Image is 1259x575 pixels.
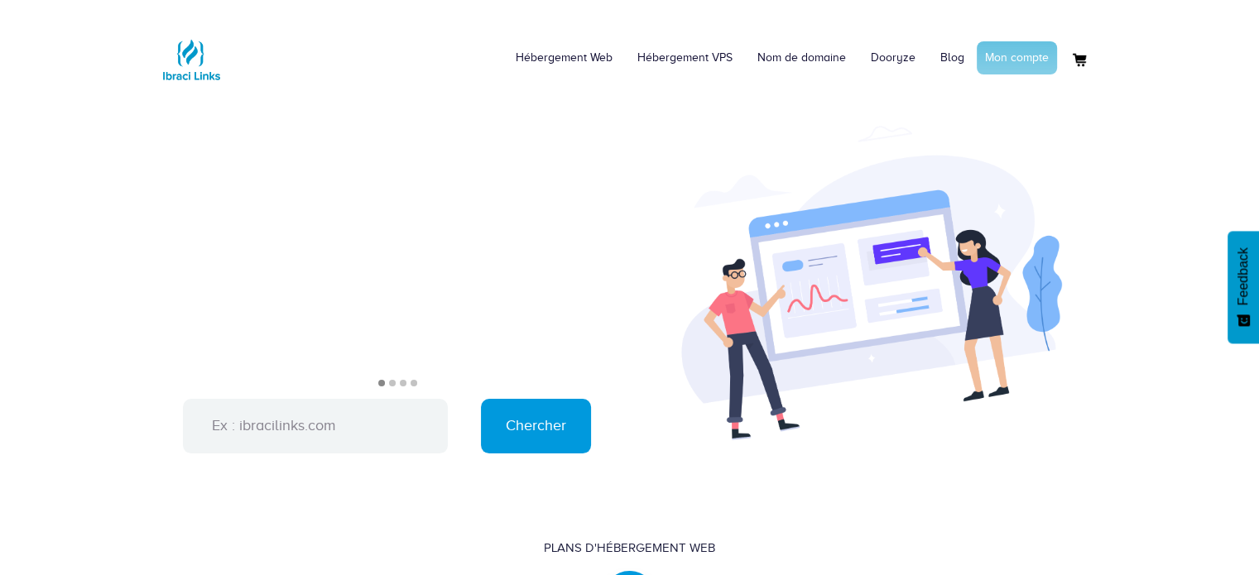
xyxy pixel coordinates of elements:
a: Blog [928,33,977,83]
button: Feedback - Afficher l’enquête [1228,231,1259,343]
a: Logo Ibraci Links [158,12,224,93]
a: Hébergement VPS [625,33,745,83]
img: Logo Ibraci Links [158,26,224,93]
input: Chercher [481,399,591,453]
input: Ex : ibracilinks.com [183,399,448,453]
a: Hébergement Web [503,33,625,83]
a: Nom de domaine [745,33,858,83]
a: Mon compte [977,41,1057,74]
span: Feedback [1236,247,1251,305]
a: Dooryze [858,33,928,83]
div: Plans d'hébergement Web [544,539,715,557]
